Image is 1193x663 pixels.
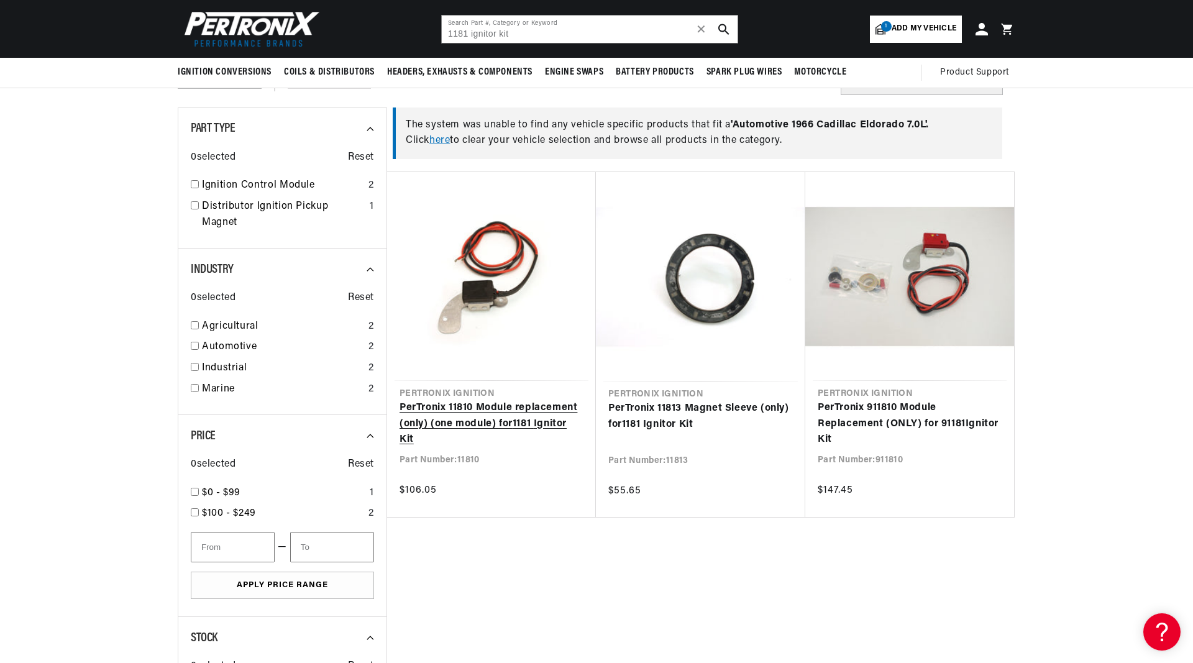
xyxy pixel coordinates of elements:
[191,457,235,473] span: 0 selected
[202,339,363,355] a: Automotive
[191,430,216,442] span: Price
[202,488,240,498] span: $0 - $99
[191,122,235,135] span: Part Type
[368,382,374,398] div: 2
[731,120,929,130] span: ' Automotive 1966 Cadillac Eldorado 7.0L '.
[610,58,700,87] summary: Battery Products
[290,532,374,562] input: To
[788,58,852,87] summary: Motorcycle
[191,572,374,600] button: Apply Price Range
[278,58,381,87] summary: Coils & Distributors
[348,290,374,306] span: Reset
[202,508,256,518] span: $100 - $249
[706,66,782,79] span: Spark Plug Wires
[881,21,892,32] span: 1
[191,150,235,166] span: 0 selected
[368,339,374,355] div: 2
[202,178,363,194] a: Ignition Control Module
[442,16,738,43] input: Search Part #, Category or Keyword
[710,16,738,43] button: search button
[940,58,1015,88] summary: Product Support
[940,66,1009,80] span: Product Support
[368,178,374,194] div: 2
[202,319,363,335] a: Agricultural
[348,457,374,473] span: Reset
[368,360,374,377] div: 2
[191,263,234,276] span: Industry
[870,16,962,43] a: 1Add my vehicle
[202,382,363,398] a: Marine
[387,66,533,79] span: Headers, Exhausts & Components
[178,66,272,79] span: Ignition Conversions
[370,485,374,501] div: 1
[794,66,846,79] span: Motorcycle
[429,135,450,145] a: here
[608,401,793,432] a: PerTronix 11813 Magnet Sleeve (only) for1181 Ignitor Kit
[284,66,375,79] span: Coils & Distributors
[400,400,583,448] a: PerTronix 11810 Module replacement (only) (one module) for1181 Ignitor Kit
[700,58,788,87] summary: Spark Plug Wires
[178,58,278,87] summary: Ignition Conversions
[368,506,374,522] div: 2
[539,58,610,87] summary: Engine Swaps
[202,360,363,377] a: Industrial
[381,58,539,87] summary: Headers, Exhausts & Components
[368,319,374,335] div: 2
[370,199,374,215] div: 1
[191,632,217,644] span: Stock
[393,107,1002,159] div: The system was unable to find any vehicle specific products that fit a Click to clear your vehicl...
[348,150,374,166] span: Reset
[545,66,603,79] span: Engine Swaps
[178,7,321,50] img: Pertronix
[616,66,694,79] span: Battery Products
[202,199,365,231] a: Distributor Ignition Pickup Magnet
[278,539,287,556] span: —
[191,532,275,562] input: From
[191,290,235,306] span: 0 selected
[818,400,1002,448] a: PerTronix 911810 Module Replacement (ONLY) for 91181Ignitor Kit
[892,23,956,35] span: Add my vehicle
